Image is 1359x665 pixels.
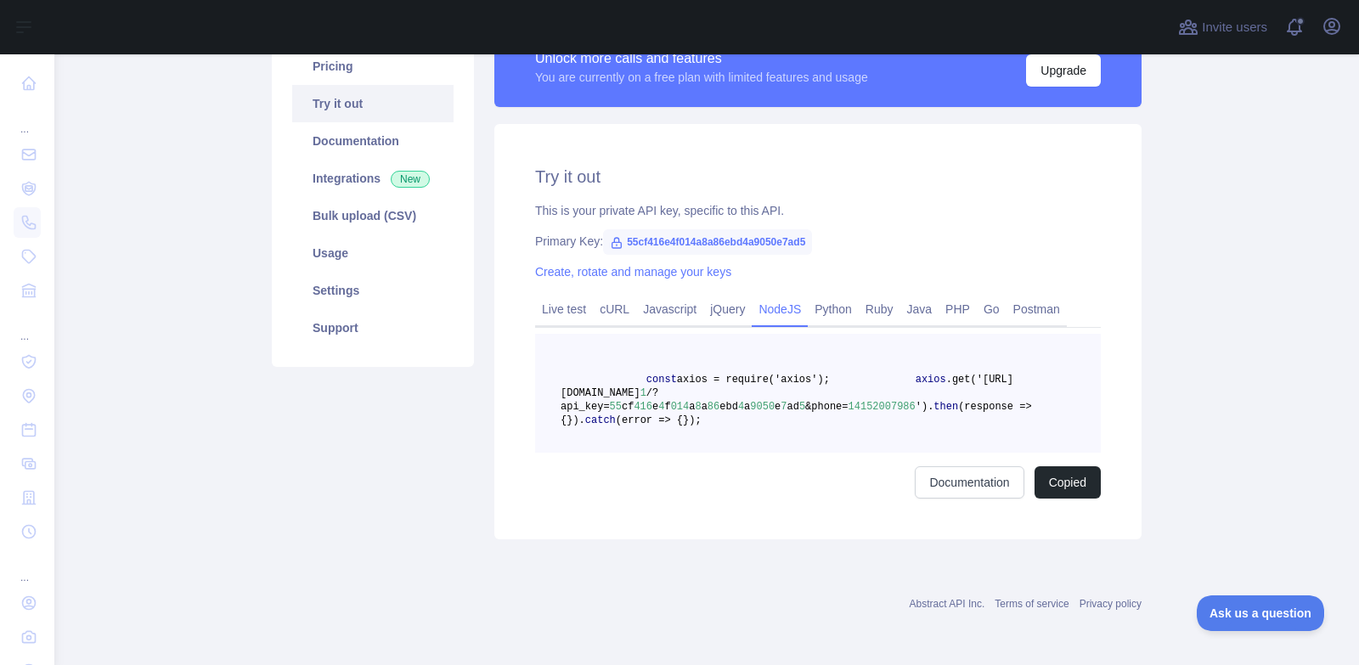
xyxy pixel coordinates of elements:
[671,401,690,413] span: 014
[910,598,985,610] a: Abstract API Inc.
[781,401,787,413] span: 7
[585,414,616,426] span: catch
[535,296,593,323] a: Live test
[535,202,1101,219] div: This is your private API key, specific to this API.
[738,401,744,413] span: 4
[808,296,859,323] a: Python
[646,374,677,386] span: const
[977,296,1007,323] a: Go
[695,401,701,413] span: 8
[535,48,868,69] div: Unlock more calls and features
[1175,14,1271,41] button: Invite users
[708,401,719,413] span: 86
[593,296,636,323] a: cURL
[535,233,1101,250] div: Primary Key:
[535,165,1101,189] h2: Try it out
[292,48,454,85] a: Pricing
[900,296,939,323] a: Java
[292,85,454,122] a: Try it out
[1026,54,1101,87] button: Upgrade
[603,229,812,255] span: 55cf416e4f014a8a86ebd4a9050e7ad5
[939,296,977,323] a: PHP
[928,401,933,413] span: .
[14,102,41,136] div: ...
[916,374,946,386] span: axios
[535,69,868,86] div: You are currently on a free plan with limited features and usage
[995,598,1069,610] a: Terms of service
[610,401,622,413] span: 55
[14,309,41,343] div: ...
[1007,296,1067,323] a: Postman
[915,466,1023,499] a: Documentation
[640,387,646,399] span: 1
[664,401,670,413] span: f
[719,401,738,413] span: ebd
[622,401,634,413] span: cf
[750,401,775,413] span: 9050
[1035,466,1101,499] button: Copied
[579,414,585,426] span: .
[689,401,695,413] span: a
[292,309,454,347] a: Support
[292,234,454,272] a: Usage
[535,265,731,279] a: Create, rotate and manage your keys
[787,401,799,413] span: ad
[658,401,664,413] span: 4
[702,401,708,413] span: a
[775,401,781,413] span: e
[677,374,830,386] span: axios = require('axios');
[391,171,430,188] span: New
[292,197,454,234] a: Bulk upload (CSV)
[567,414,578,426] span: })
[652,401,658,413] span: e
[1080,598,1142,610] a: Privacy policy
[1197,595,1325,631] iframe: Toggle Customer Support
[805,401,848,413] span: &phone=
[683,414,702,426] span: });
[799,401,805,413] span: 5
[703,296,752,323] a: jQuery
[634,401,652,413] span: 416
[292,122,454,160] a: Documentation
[744,401,750,413] span: a
[292,160,454,197] a: Integrations New
[849,401,916,413] span: 14152007986
[616,414,683,426] span: (error => {
[14,550,41,584] div: ...
[636,296,703,323] a: Javascript
[292,272,454,309] a: Settings
[859,296,900,323] a: Ruby
[916,401,928,413] span: ')
[1202,18,1267,37] span: Invite users
[752,296,808,323] a: NodeJS
[933,401,958,413] span: then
